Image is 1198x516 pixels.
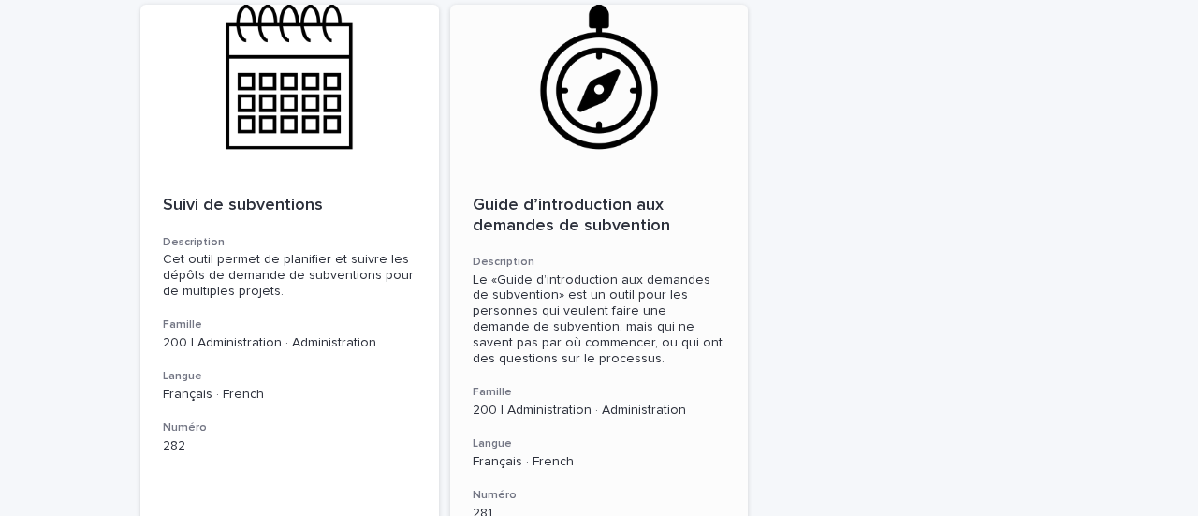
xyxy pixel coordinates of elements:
p: 200 | Administration · Administration [473,403,726,419]
h3: Description [473,255,726,270]
p: Français · French [473,454,726,470]
h3: Description [163,235,416,250]
p: Guide d’introduction aux demandes de subvention [473,196,726,236]
h3: Langue [163,369,416,384]
h3: Numéro [163,420,416,435]
p: 282 [163,438,416,454]
p: 200 | Administration · Administration [163,335,416,351]
h3: Langue [473,436,726,451]
h3: Famille [473,385,726,400]
p: Suivi de subventions [163,196,416,216]
h3: Famille [163,317,416,332]
div: Cet outil permet de planifier et suivre les dépôts de demande de subventions pour de multiples pr... [163,252,416,299]
h3: Numéro [473,488,726,503]
div: Le «Guide d’introduction aux demandes de subvention» est un outil pour les personnes qui veulent ... [473,273,726,367]
p: Français · French [163,387,416,403]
